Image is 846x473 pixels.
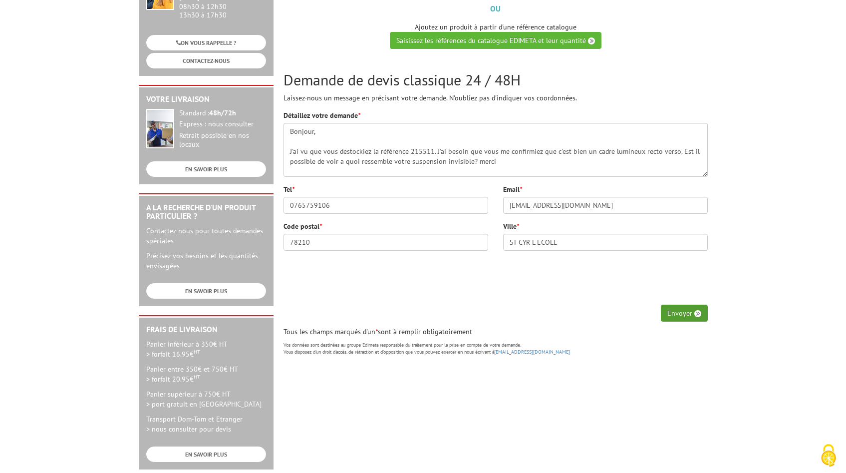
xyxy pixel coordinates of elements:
p: Contactez-nous pour toutes demandes spéciales [146,226,266,246]
p: Panier inférieur à 350€ HT [146,339,266,359]
iframe: reCAPTCHA [556,258,708,297]
strong: 48h/72h [209,108,236,117]
a: EN SAVOIR PLUS [146,161,266,177]
p: Précisez vos besoins et les quantités envisagées [146,251,266,271]
sup: HT [194,348,200,355]
h2: Frais de Livraison [146,325,266,334]
img: angle-right.png [694,310,701,317]
label: Ville [503,221,519,231]
a: Saisissez les références du catalogue EDIMETA et leur quantité [390,32,601,49]
label: Code postal [283,221,322,231]
a: EN SAVOIR PLUS [146,447,266,462]
div: Standard : [179,109,266,118]
p: Ajoutez un produit à partir d'une référence catalogue [283,22,708,49]
span: > nous consulter pour devis [146,425,231,434]
label: Détaillez votre demande [283,110,360,120]
div: Retrait possible en nos locaux [179,131,266,149]
span: > port gratuit en [GEOGRAPHIC_DATA] [146,400,262,409]
p: OU [283,3,708,14]
p: Panier supérieur à 750€ HT [146,389,266,409]
button: Envoyer [661,305,708,322]
a: ON VOUS RAPPELLE ? [146,35,266,50]
h2: A la recherche d'un produit particulier ? [146,203,266,221]
a: CONTACTEZ-NOUS [146,53,266,68]
img: Cookies (fenêtre modale) [816,443,841,468]
sup: HT [194,373,200,380]
p: Vos données sont destinées au groupe Edimeta responsable du traitement pour la prise en compte de... [283,342,708,356]
img: angle-right.png [588,37,595,44]
button: Cookies (fenêtre modale) [811,439,846,473]
span: > forfait 20.95€ [146,375,200,384]
p: Panier entre 350€ et 750€ HT [146,364,266,384]
h2: Votre livraison [146,95,266,104]
h2: Demande de devis classique 24 / 48H [283,71,708,88]
img: widget-livraison.jpg [146,109,174,148]
p: Transport Dom-Tom et Etranger [146,414,266,434]
p: Tous les champs marqués d'un sont à remplir obligatoirement [283,327,708,337]
label: Tel [283,184,294,194]
a: EN SAVOIR PLUS [146,283,266,299]
div: Laissez-nous un message en précisant votre demande. N'oubliez pas d'indiquer vos coordonnées. [283,71,708,103]
div: Express : nous consulter [179,120,266,129]
label: Email [503,184,522,194]
a: [EMAIL_ADDRESS][DOMAIN_NAME] [494,349,570,355]
span: > forfait 16.95€ [146,350,200,359]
